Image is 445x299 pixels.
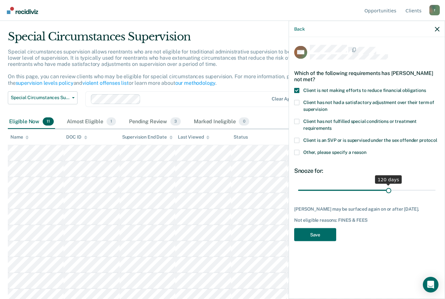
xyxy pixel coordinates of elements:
[66,134,87,140] div: DOC ID
[294,206,439,212] div: [PERSON_NAME] may be surfaced again on or after [DATE].
[294,65,439,88] div: Which of the following requirements has [PERSON_NAME] not met?
[8,30,342,49] div: Special Circumstances Supervision
[272,96,299,102] div: Clear agents
[16,80,74,86] a: supervision levels policy
[178,134,209,140] div: Last Viewed
[294,217,439,223] div: Not eligible reasons: FINES & FEES
[303,118,417,130] span: Client has not fulfilled special conditions or treatment requirements
[303,137,437,142] span: Client is an SVP or is supervised under the sex offender protocol
[303,149,366,155] span: Other, please specify a reason
[429,5,440,15] div: f
[175,80,216,86] a: our methodology
[375,175,402,184] div: 120 days
[303,87,426,93] span: Client is not making efforts to reduce financial obligations
[303,99,434,112] span: Client has not had a satisfactory adjustment over their term of supervision
[294,167,439,174] div: Snooze for:
[122,134,173,140] div: Supervision End Date
[8,49,328,86] p: Special circumstances supervision allows reentrants who are not eligible for traditional administ...
[239,117,249,126] span: 0
[43,117,54,126] span: 11
[128,115,182,129] div: Pending Review
[8,115,55,129] div: Eligible Now
[10,134,29,140] div: Name
[294,26,305,32] button: Back
[423,277,438,292] div: Open Intercom Messenger
[7,7,38,14] img: Recidiviz
[294,228,336,241] button: Save
[107,117,116,126] span: 1
[234,134,248,140] div: Status
[193,115,251,129] div: Marked Ineligible
[65,115,117,129] div: Almost Eligible
[82,80,129,86] a: violent offenses list
[11,95,69,100] span: Special Circumstances Supervision
[170,117,181,126] span: 3
[429,5,440,15] button: Profile dropdown button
